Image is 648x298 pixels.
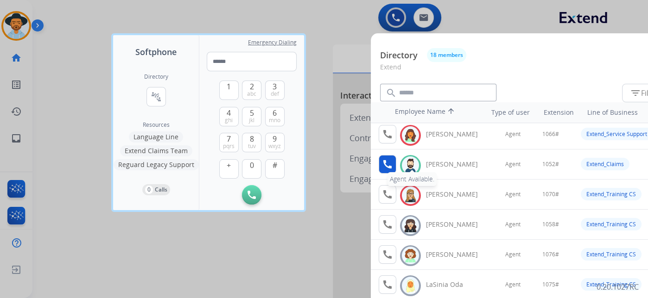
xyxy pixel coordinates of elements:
[581,218,642,230] div: Extend_Training CS
[219,81,239,100] button: 1
[382,159,393,170] mat-icon: call
[151,91,162,102] mat-icon: connect_without_contact
[248,39,297,46] span: Emergency Dialing
[273,81,277,92] span: 3
[505,281,521,288] span: Agent
[382,279,393,290] mat-icon: call
[250,160,254,171] span: 0
[581,188,642,200] div: Extend_Training CS
[542,221,559,228] span: 1058#
[265,133,285,152] button: 9wxyz
[404,279,417,293] img: avatar
[379,155,396,174] button: Agent Available.
[273,107,277,118] span: 6
[382,219,393,230] mat-icon: call
[542,281,559,288] span: 1075#
[265,107,285,126] button: 6mno
[597,281,639,292] p: 0.20.1027RC
[542,161,559,168] span: 1052#
[144,73,168,81] h2: Directory
[380,49,418,62] p: Directory
[227,133,231,144] span: 7
[426,160,488,169] div: [PERSON_NAME]
[426,250,488,259] div: [PERSON_NAME]
[388,172,437,186] div: Agent Available.
[135,45,177,58] span: Softphone
[223,143,235,150] span: pqrs
[542,251,559,258] span: 1076#
[242,133,261,152] button: 8tuv
[505,221,521,228] span: Agent
[250,133,254,144] span: 8
[143,121,170,129] span: Resources
[581,278,642,291] div: Extend_Training CS
[265,81,285,100] button: 3def
[505,191,521,198] span: Agent
[539,103,578,122] th: Extension
[630,87,641,99] mat-icon: filter_list
[268,143,281,150] span: wxyz
[581,248,642,261] div: Extend_Training CS
[129,131,183,143] button: Language Line
[382,249,393,260] mat-icon: call
[242,107,261,126] button: 5jkl
[250,107,254,118] span: 5
[426,220,488,229] div: [PERSON_NAME]
[390,102,474,123] th: Employee Name
[227,107,231,118] span: 4
[404,128,417,143] img: avatar
[247,90,256,98] span: abc
[386,87,397,99] mat-icon: search
[478,103,534,122] th: Type of user
[382,129,393,140] mat-icon: call
[542,130,559,138] span: 1066#
[120,145,192,156] button: Extend Claims Team
[542,191,559,198] span: 1070#
[382,189,393,200] mat-icon: call
[248,143,256,150] span: tuv
[248,191,256,199] img: call-button
[426,280,488,289] div: LaSinia Oda
[426,130,488,139] div: [PERSON_NAME]
[219,133,239,152] button: 7pqrs
[273,160,277,171] span: #
[242,81,261,100] button: 2abc
[250,81,254,92] span: 2
[155,186,167,194] p: Calls
[404,218,417,233] img: avatar
[271,90,279,98] span: def
[404,248,417,263] img: avatar
[404,158,417,173] img: avatar
[404,188,417,203] img: avatar
[445,107,457,118] mat-icon: arrow_upward
[505,161,521,168] span: Agent
[505,130,521,138] span: Agent
[219,107,239,126] button: 4ghi
[227,160,231,171] span: +
[426,190,488,199] div: [PERSON_NAME]
[273,133,277,144] span: 9
[145,186,153,194] p: 0
[581,158,629,170] div: Extend_Claims
[265,159,285,179] button: #
[269,117,280,124] span: mno
[505,251,521,258] span: Agent
[114,159,199,170] button: Reguard Legacy Support
[427,48,466,62] button: 18 members
[242,159,261,179] button: 0
[227,81,231,92] span: 1
[219,159,239,179] button: +
[249,117,254,124] span: jkl
[142,184,170,195] button: 0Calls
[225,117,233,124] span: ghi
